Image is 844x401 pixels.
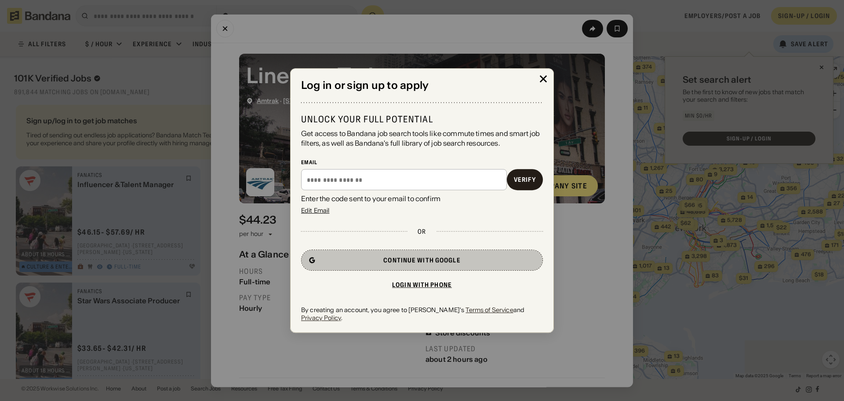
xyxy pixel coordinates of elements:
[514,177,536,183] div: Verify
[301,129,543,148] div: Get access to Bandana job search tools like commute times and smart job filters, as well as Banda...
[301,207,329,213] div: Edit Email
[301,79,543,92] div: Log in or sign up to apply
[301,114,543,125] div: Unlock your full potential
[301,194,543,203] div: Enter the code sent to your email to confirm
[301,159,543,166] div: Email
[466,306,513,314] a: Terms of Service
[392,282,452,288] div: Login with phone
[301,306,543,322] div: By creating an account, you agree to [PERSON_NAME]'s and .
[383,257,460,263] div: Continue with Google
[418,228,426,235] div: or
[301,314,341,322] a: Privacy Policy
